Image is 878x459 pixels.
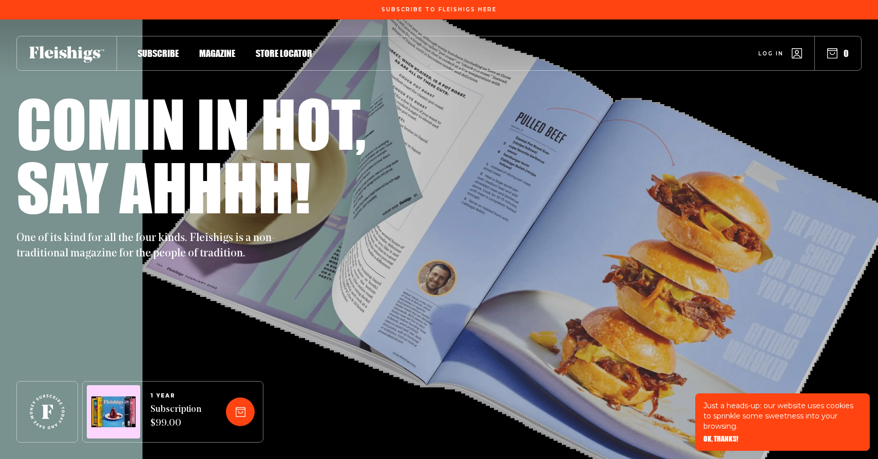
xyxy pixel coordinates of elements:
a: Log in [758,48,802,58]
a: Subscribe [138,46,179,60]
a: Subscribe To Fleishigs Here [379,7,499,12]
a: Store locator [256,46,312,60]
span: 1 YEAR [150,393,201,399]
span: Magazine [199,48,235,59]
span: Store locator [256,48,312,59]
button: 0 [827,48,849,59]
h1: Comin in hot, [16,91,366,155]
h1: Say ahhhh! [16,155,311,218]
p: One of its kind for all the four kinds. Fleishigs is a non-traditional magazine for the people of... [16,231,283,262]
a: 1 YEARSubscription $99.00 [150,393,201,431]
button: OK, THANKS! [703,435,738,443]
span: Subscribe To Fleishigs Here [381,7,497,13]
span: Subscribe [138,48,179,59]
img: Magazines image [91,396,136,428]
a: Magazine [199,46,235,60]
p: Just a heads-up: our website uses cookies to sprinkle some sweetness into your browsing. [703,401,862,431]
span: Subscription $99.00 [150,403,201,431]
span: Log in [758,50,784,57]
